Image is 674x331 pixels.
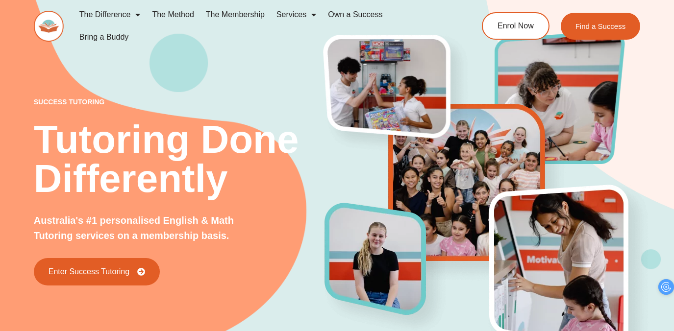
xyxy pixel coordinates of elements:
[34,120,325,198] h2: Tutoring Done Differently
[561,13,641,40] a: Find a Success
[322,3,388,26] a: Own a Success
[146,3,200,26] a: The Method
[34,98,325,105] p: success tutoring
[482,12,549,40] a: Enrol Now
[74,3,448,48] nav: Menu
[49,268,129,276] span: Enter Success Tutoring
[34,258,160,285] a: Enter Success Tutoring
[575,23,626,30] span: Find a Success
[271,3,322,26] a: Services
[34,213,247,243] p: Australia's #1 personalised English & Math Tutoring services on a membership basis.
[74,26,135,48] a: Bring a Buddy
[200,3,271,26] a: The Membership
[498,22,534,30] span: Enrol Now
[74,3,147,26] a: The Difference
